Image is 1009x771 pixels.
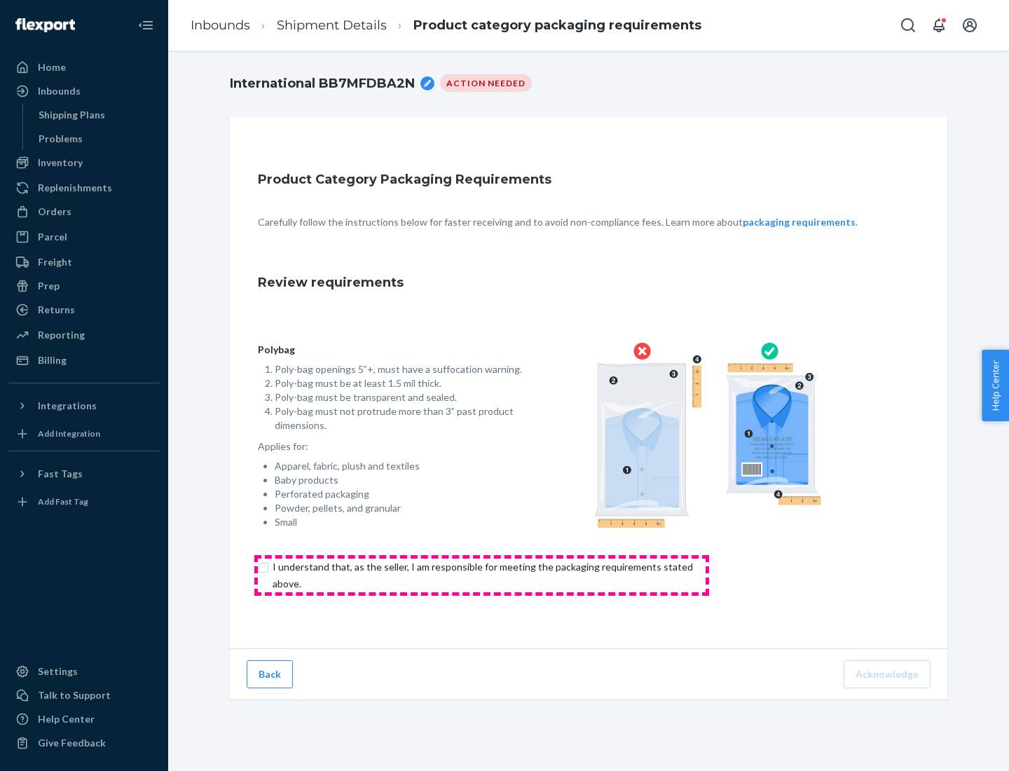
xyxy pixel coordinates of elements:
[38,205,71,219] div: Orders
[8,200,160,223] a: Orders
[275,390,528,404] li: Poly-bag must be transparent and sealed.
[258,263,842,303] div: Review requirements
[38,60,66,74] div: Home
[38,664,78,678] div: Settings
[38,255,72,269] div: Freight
[38,328,85,342] div: Reporting
[179,5,713,46] ol: breadcrumbs
[191,18,250,33] a: Inbounds
[38,712,95,726] div: Help Center
[277,18,387,33] a: Shipment Details
[258,173,919,187] h1: Product Category Packaging Requirements
[440,74,532,92] div: Action needed
[8,299,160,321] a: Returns
[15,18,75,32] img: Flexport logo
[982,350,1009,421] button: Help Center
[8,491,160,513] a: Add Fast Tag
[8,732,160,754] button: Give Feedback
[38,230,67,244] div: Parcel
[38,84,81,98] div: Inbounds
[743,215,856,229] button: packaging requirements
[38,181,112,195] div: Replenishments
[247,660,293,688] button: Back
[8,708,160,730] a: Help Center
[38,156,83,170] div: Inventory
[38,279,60,293] div: Prep
[8,226,160,248] a: Parcel
[39,108,105,122] div: Shipping Plans
[258,343,528,357] p: Polybag
[230,72,415,95] span: International BB7MFDBA2N
[844,660,931,688] button: Acknowledge
[8,395,160,417] button: Integrations
[275,501,528,515] li: Powder, pellets, and granular
[275,473,528,487] li: Baby products
[956,11,984,39] button: Open account menu
[275,376,528,390] li: Poly-bag must be at least 1.5 mil thick.
[275,404,528,432] li: Poly-bag must not protrude more than 3” past product dimensions.
[8,349,160,371] a: Billing
[8,80,160,102] a: Inbounds
[8,251,160,273] a: Freight
[38,428,100,439] div: Add Integration
[8,684,160,707] a: Talk to Support
[38,353,67,367] div: Billing
[275,362,528,376] li: Poly-bag openings 5”+, must have a suffocation warning.
[275,515,528,529] li: Small
[258,215,919,229] p: Carefully follow the instructions below for faster receiving and to avoid non-compliance fees. Le...
[275,459,528,473] li: Apparel, fabric, plush and textiles
[38,467,83,481] div: Fast Tags
[38,303,75,317] div: Returns
[8,324,160,346] a: Reporting
[8,660,160,683] a: Settings
[38,399,97,413] div: Integrations
[594,343,821,528] img: polybag.ac92ac876edd07edd96c1eaacd328395.png
[894,11,922,39] button: Open Search Box
[8,56,160,79] a: Home
[8,151,160,174] a: Inventory
[38,496,88,507] div: Add Fast Tag
[38,688,111,702] div: Talk to Support
[132,11,160,39] button: Close Navigation
[258,439,528,453] p: Applies for:
[38,736,106,750] div: Give Feedback
[925,11,953,39] button: Open notifications
[275,487,528,501] li: Perforated packaging
[413,18,701,33] a: Product category packaging requirements
[32,104,160,126] a: Shipping Plans
[8,423,160,445] a: Add Integration
[39,132,83,146] div: Problems
[8,177,160,199] a: Replenishments
[8,275,160,297] a: Prep
[32,128,160,150] a: Problems
[8,463,160,485] button: Fast Tags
